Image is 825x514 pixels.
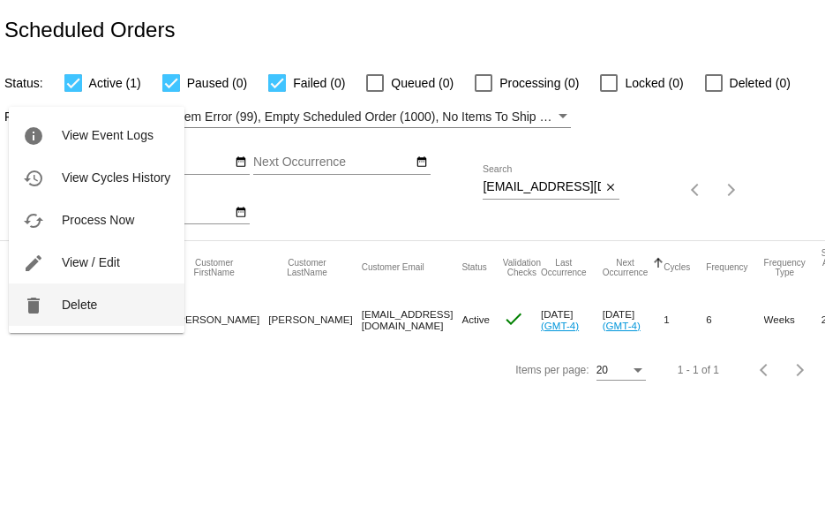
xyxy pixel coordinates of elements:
mat-icon: history [23,168,44,189]
mat-icon: edit [23,253,44,274]
mat-icon: cached [23,210,44,231]
span: View / Edit [62,255,120,269]
mat-icon: delete [23,295,44,316]
span: View Event Logs [62,128,154,142]
span: Delete [62,298,97,312]
mat-icon: info [23,125,44,147]
span: Process Now [62,213,134,227]
span: View Cycles History [62,170,170,185]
